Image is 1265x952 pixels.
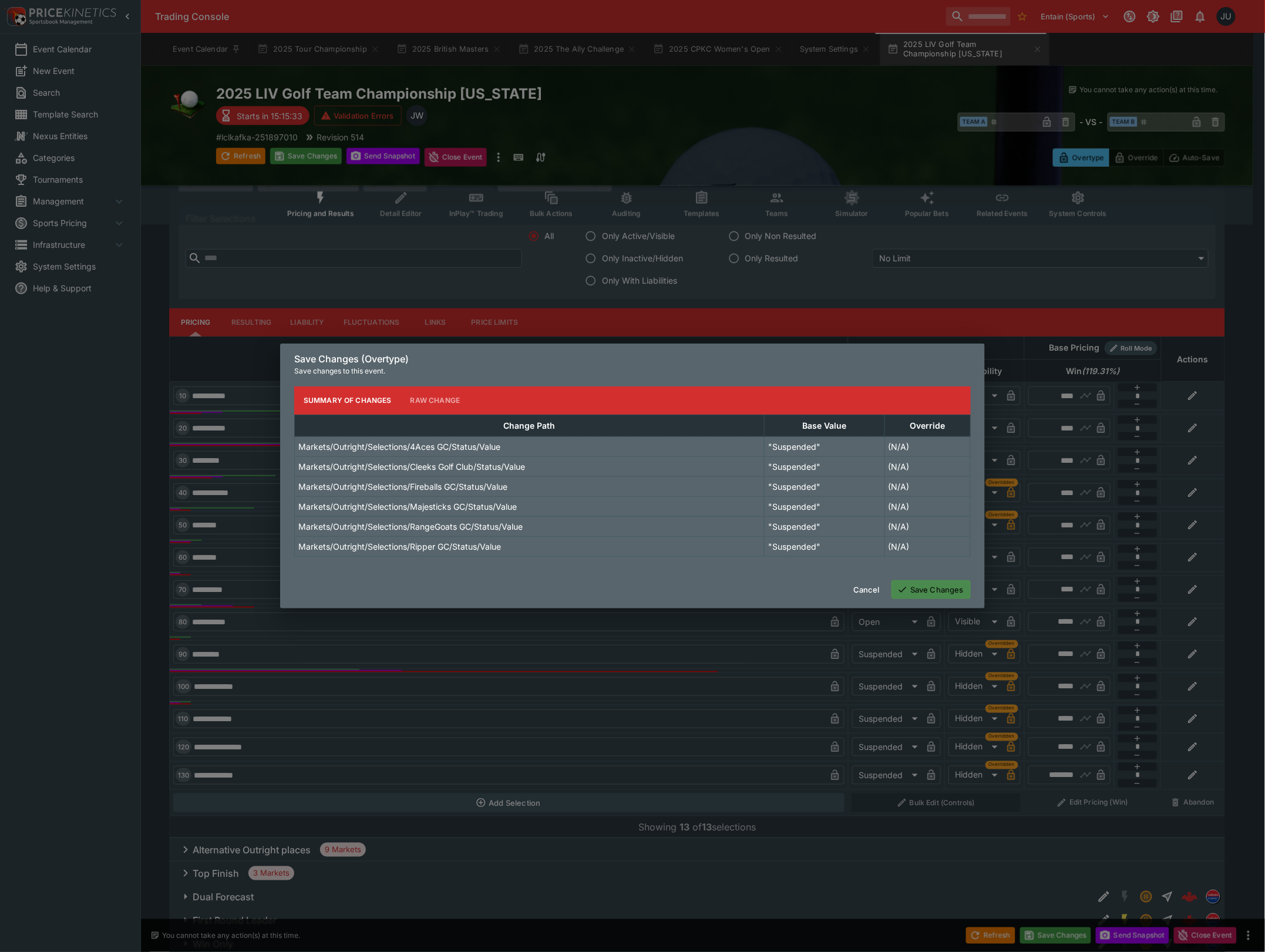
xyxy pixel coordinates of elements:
th: Change Path [295,415,765,436]
td: (N/A) [884,476,970,496]
p: Save changes to this event. [294,365,971,377]
h6: Save Changes (Overtype) [294,353,971,365]
td: (N/A) [884,496,970,516]
td: (N/A) [884,456,970,476]
p: Markets/Outright/Selections/Cleeks Golf Club/Status/Value [298,460,525,473]
th: Base Value [765,415,885,436]
td: "Suspended" [765,476,885,496]
button: Save Changes [891,580,971,599]
button: Summary of Changes [294,386,401,415]
p: Markets/Outright/Selections/Majesticks GC/Status/Value [298,500,517,513]
td: "Suspended" [765,436,885,456]
p: Markets/Outright/Selections/RangeGoats GC/Status/Value [298,520,523,533]
td: "Suspended" [765,536,885,556]
p: Markets/Outright/Selections/Fireballs GC/Status/Value [298,480,507,493]
p: Markets/Outright/Selections/4Aces GC/Status/Value [298,440,500,453]
td: (N/A) [884,536,970,556]
button: Raw Change [401,386,470,415]
td: "Suspended" [765,456,885,476]
td: "Suspended" [765,496,885,516]
td: (N/A) [884,436,970,456]
td: "Suspended" [765,516,885,536]
th: Override [884,415,970,436]
td: (N/A) [884,516,970,536]
button: Cancel [846,580,887,599]
p: Markets/Outright/Selections/Ripper GC/Status/Value [298,540,501,553]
